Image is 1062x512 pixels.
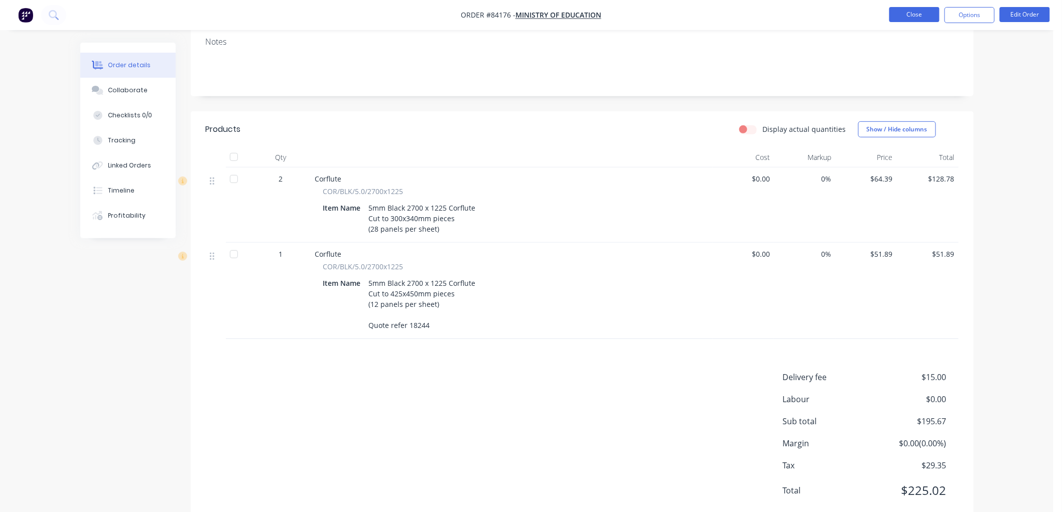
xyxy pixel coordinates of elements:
span: $0.00 [717,249,770,259]
button: Show / Hide columns [858,121,936,137]
button: Order details [80,53,176,78]
div: Checklists 0/0 [108,111,152,120]
span: 2 [279,174,283,184]
div: Cost [713,147,774,167]
span: $15.00 [872,371,946,383]
div: Markup [774,147,836,167]
a: Ministry of Education [515,11,601,20]
div: Linked Orders [108,161,151,170]
span: 0% [778,249,832,259]
span: Order #84176 - [461,11,515,20]
button: Close [889,7,940,22]
span: $51.89 [840,249,893,259]
span: $0.00 [717,174,770,184]
span: $0.00 [872,393,946,405]
span: $128.78 [901,174,955,184]
div: Item Name [323,201,365,215]
div: Notes [206,37,959,47]
div: Order details [108,61,151,70]
span: Tax [783,459,872,471]
span: Total [783,484,872,496]
span: Sub total [783,415,872,427]
span: $195.67 [872,415,946,427]
span: Labour [783,393,872,405]
div: Timeline [108,186,135,195]
span: COR/BLK/5.0/2700x1225 [323,186,404,197]
span: $225.02 [872,481,946,499]
span: Corflute [315,249,342,259]
span: 0% [778,174,832,184]
img: Factory [18,8,33,23]
div: Collaborate [108,86,148,95]
label: Display actual quantities [763,124,846,134]
button: Collaborate [80,78,176,103]
div: Tracking [108,136,136,145]
button: Timeline [80,178,176,203]
div: Total [897,147,959,167]
span: Margin [783,437,872,449]
span: 1 [279,249,283,259]
button: Linked Orders [80,153,176,178]
button: Tracking [80,128,176,153]
div: Item Name [323,276,365,290]
span: $51.89 [901,249,955,259]
button: Options [945,7,995,23]
div: 5mm Black 2700 x 1225 Corflute Cut to 300x340mm pieces (28 panels per sheet) [365,201,480,236]
span: $64.39 [840,174,893,184]
span: Corflute [315,174,342,184]
span: $29.35 [872,459,946,471]
span: Delivery fee [783,371,872,383]
span: COR/BLK/5.0/2700x1225 [323,261,404,272]
div: Price [836,147,897,167]
div: Products [206,123,241,135]
span: $0.00 ( 0.00 %) [872,437,946,449]
div: 5mm Black 2700 x 1225 Corflute Cut to 425x450mm pieces (12 panels per sheet) Quote refer 18244 [365,276,480,332]
button: Profitability [80,203,176,228]
div: Qty [251,147,311,167]
button: Checklists 0/0 [80,103,176,128]
button: Edit Order [1000,7,1050,22]
div: Profitability [108,211,146,220]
